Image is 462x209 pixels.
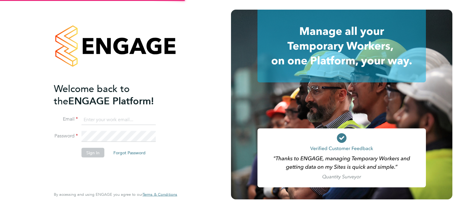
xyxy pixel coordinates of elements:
[143,192,177,197] a: Terms & Conditions
[54,83,130,107] span: Welcome back to the
[109,148,150,158] button: Forgot Password
[54,116,78,122] label: Email
[54,133,78,139] label: Password
[82,148,104,158] button: Sign In
[54,82,171,107] h2: ENGAGE Platform!
[54,192,177,197] span: By accessing and using ENGAGE you agree to our
[82,114,156,125] input: Enter your work email...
